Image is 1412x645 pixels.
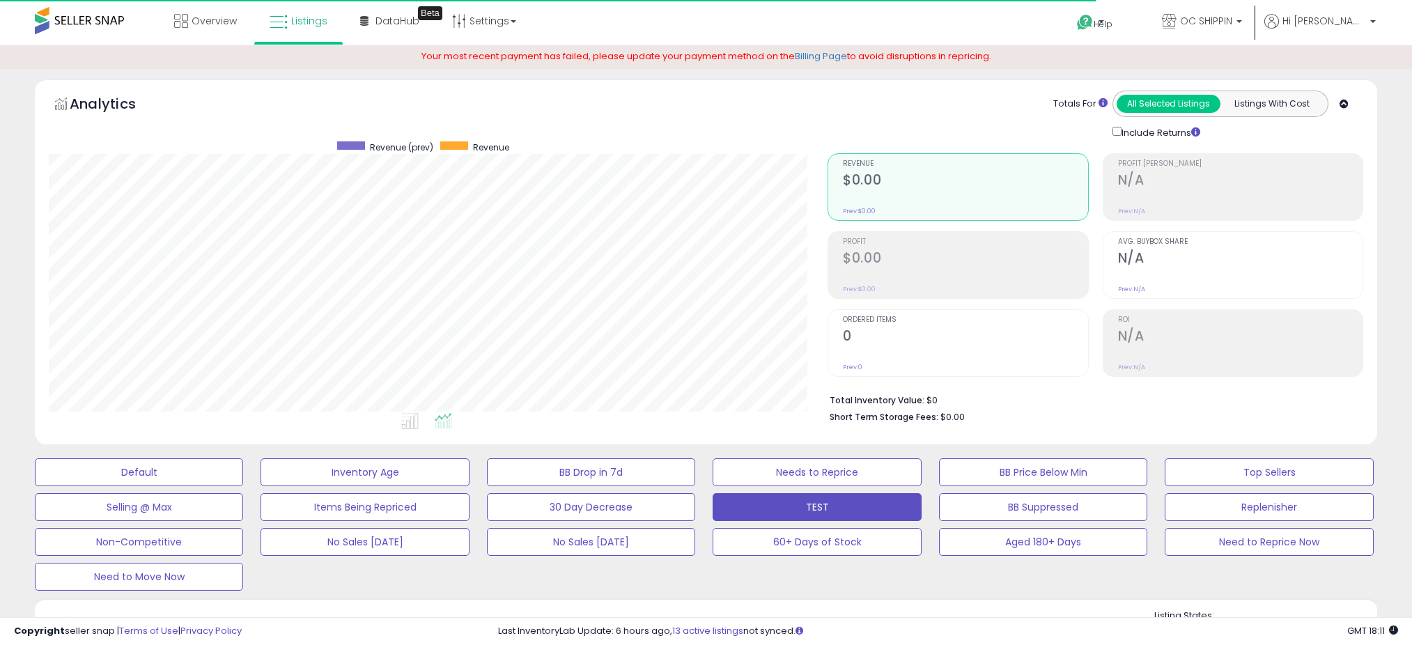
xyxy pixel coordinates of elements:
[473,141,509,153] span: Revenue
[421,49,991,63] span: Your most recent payment has failed, please update your payment method on the to avoid disruption...
[70,94,163,117] h5: Analytics
[35,493,243,521] button: Selling @ Max
[939,528,1147,556] button: Aged 180+ Days
[1118,160,1363,168] span: Profit [PERSON_NAME]
[795,49,847,63] a: Billing Page
[830,411,938,423] b: Short Term Storage Fees:
[1118,363,1145,371] small: Prev: N/A
[713,493,921,521] button: TEST
[843,328,1087,347] h2: 0
[192,14,237,28] span: Overview
[1165,458,1373,486] button: Top Sellers
[1118,285,1145,293] small: Prev: N/A
[498,625,1398,638] div: Last InventoryLab Update: 6 hours ago, not synced.
[74,614,127,634] h5: Listings
[1264,14,1376,45] a: Hi [PERSON_NAME]
[261,528,469,556] button: No Sales [DATE]
[35,563,243,591] button: Need to Move Now
[261,458,469,486] button: Inventory Age
[843,160,1087,168] span: Revenue
[1118,328,1363,347] h2: N/A
[939,493,1147,521] button: BB Suppressed
[672,624,743,637] a: 13 active listings
[1180,14,1232,28] span: OC SHIPPIN
[843,363,862,371] small: Prev: 0
[14,625,242,638] div: seller snap | |
[1282,14,1366,28] span: Hi [PERSON_NAME]
[1118,207,1145,215] small: Prev: N/A
[830,391,1353,407] li: $0
[35,528,243,556] button: Non-Competitive
[35,458,243,486] button: Default
[713,458,921,486] button: Needs to Reprice
[418,6,442,20] div: Tooltip anchor
[843,316,1087,324] span: Ordered Items
[119,624,178,637] a: Terms of Use
[14,624,65,637] strong: Copyright
[843,285,876,293] small: Prev: $0.00
[1066,3,1140,45] a: Help
[487,528,695,556] button: No Sales [DATE]
[830,394,924,406] b: Total Inventory Value:
[940,410,965,423] span: $0.00
[843,207,876,215] small: Prev: $0.00
[370,141,433,153] span: Revenue (prev)
[1076,14,1094,31] i: Get Help
[180,624,242,637] a: Privacy Policy
[1053,98,1108,111] div: Totals For
[1118,316,1363,324] span: ROI
[1117,95,1220,113] button: All Selected Listings
[843,250,1087,269] h2: $0.00
[1220,95,1324,113] button: Listings With Cost
[1347,624,1398,637] span: 2025-08-11 18:11 GMT
[1118,238,1363,246] span: Avg. Buybox Share
[1094,18,1112,30] span: Help
[939,458,1147,486] button: BB Price Below Min
[375,14,419,28] span: DataHub
[1165,528,1373,556] button: Need to Reprice Now
[487,458,695,486] button: BB Drop in 7d
[713,528,921,556] button: 60+ Days of Stock
[1102,124,1217,140] div: Include Returns
[843,238,1087,246] span: Profit
[843,172,1087,191] h2: $0.00
[1165,493,1373,521] button: Replenisher
[1154,609,1377,623] p: Listing States:
[1118,172,1363,191] h2: N/A
[487,493,695,521] button: 30 Day Decrease
[261,493,469,521] button: Items Being Repriced
[1118,250,1363,269] h2: N/A
[291,14,327,28] span: Listings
